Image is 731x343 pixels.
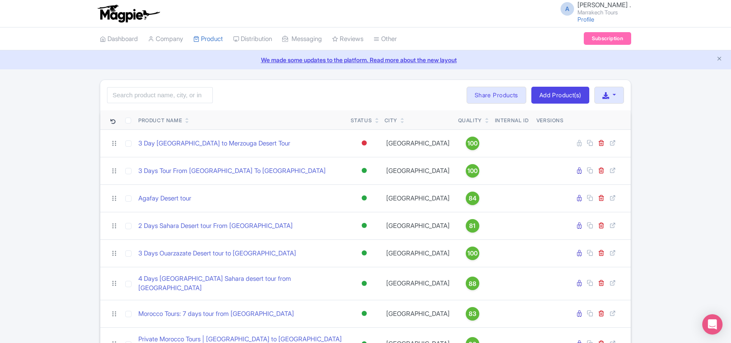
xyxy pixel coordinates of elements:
a: Company [148,27,183,51]
a: Agafay Desert tour [138,194,191,203]
span: 100 [467,166,478,176]
a: Distribution [233,27,272,51]
div: Active [360,192,368,204]
a: 2 Days Sahara Desert tour From [GEOGRAPHIC_DATA] [138,221,293,231]
div: Active [360,247,368,259]
div: Quality [458,117,482,124]
td: [GEOGRAPHIC_DATA] [381,267,455,300]
a: 3 Days Ouarzazate Desert tour to [GEOGRAPHIC_DATA] [138,249,296,258]
small: Marrakech Tours [577,10,631,15]
a: Product [193,27,223,51]
span: 81 [469,221,475,230]
a: Subscription [584,32,631,45]
span: 100 [467,249,478,258]
input: Search product name, city, or interal id [107,87,213,103]
td: [GEOGRAPHIC_DATA] [381,212,455,239]
div: Active [360,277,368,290]
div: Active [360,220,368,232]
a: Add Product(s) [531,87,589,104]
div: Open Intercom Messenger [702,314,723,335]
th: Internal ID [490,110,533,130]
button: Close announcement [716,55,723,64]
div: City [385,117,397,124]
a: 3 Days Tour From [GEOGRAPHIC_DATA] To [GEOGRAPHIC_DATA] [138,166,326,176]
a: 100 [458,247,487,260]
td: [GEOGRAPHIC_DATA] [381,157,455,184]
a: We made some updates to the platform. Read more about the new layout [5,55,726,64]
a: 4 Days [GEOGRAPHIC_DATA] Sahara desert tour from [GEOGRAPHIC_DATA] [138,274,344,293]
span: [PERSON_NAME] . [577,1,631,9]
div: Product Name [138,117,182,124]
div: Active [360,165,368,177]
a: 100 [458,164,487,178]
td: [GEOGRAPHIC_DATA] [381,184,455,212]
a: Other [374,27,397,51]
a: 100 [458,137,487,150]
span: 88 [469,279,476,288]
a: Profile [577,16,594,23]
a: Share Products [467,87,526,104]
span: A [561,2,574,16]
a: 81 [458,219,487,233]
a: 83 [458,307,487,321]
a: 84 [458,192,487,205]
a: A [PERSON_NAME] . Marrakech Tours [555,2,631,15]
a: Morocco Tours: 7 days tour from [GEOGRAPHIC_DATA] [138,309,294,319]
div: Active [360,307,368,320]
td: [GEOGRAPHIC_DATA] [381,239,455,267]
a: Dashboard [100,27,138,51]
a: Messaging [282,27,322,51]
div: Status [351,117,372,124]
span: 83 [469,309,476,318]
span: 100 [467,139,478,148]
a: 88 [458,277,487,290]
a: 3 Day [GEOGRAPHIC_DATA] to Merzouga Desert Tour [138,139,290,148]
th: Versions [533,110,567,130]
td: [GEOGRAPHIC_DATA] [381,300,455,327]
div: Inactive [360,137,368,149]
td: [GEOGRAPHIC_DATA] [381,129,455,157]
img: logo-ab69f6fb50320c5b225c76a69d11143b.png [96,4,161,23]
a: Reviews [332,27,363,51]
span: 84 [469,194,476,203]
